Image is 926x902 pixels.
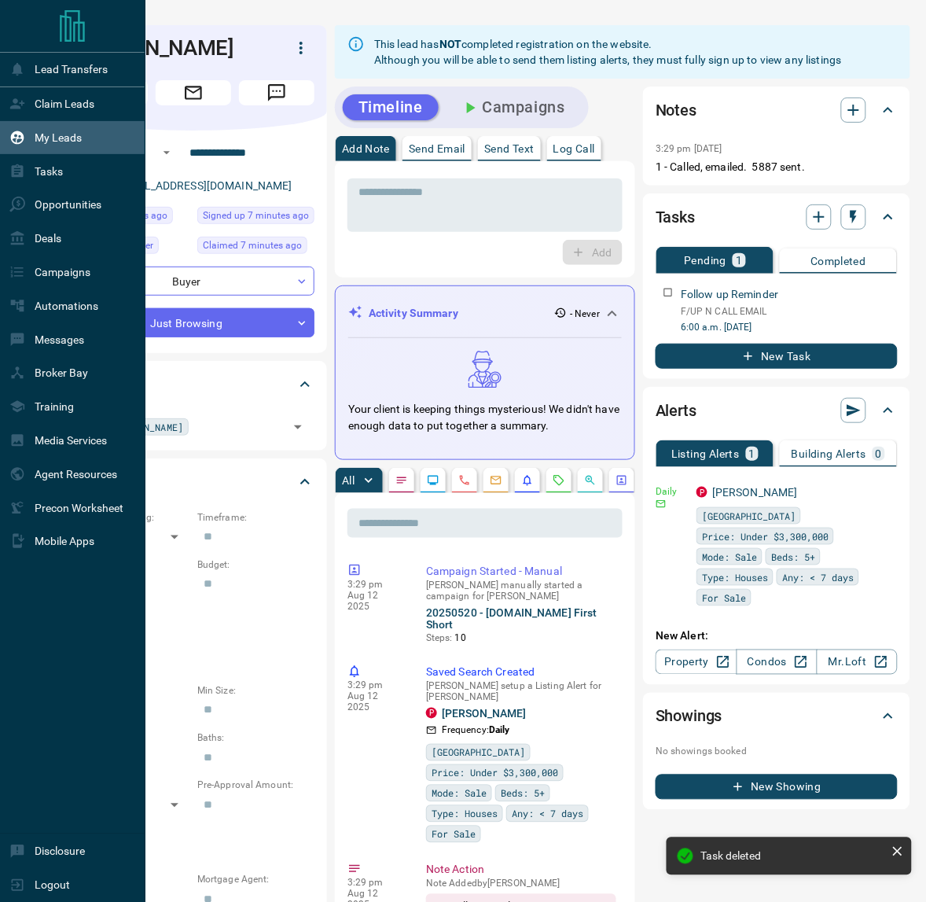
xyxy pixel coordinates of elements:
[347,680,402,691] p: 3:29 pm
[197,779,314,793] p: Pre-Approval Amount:
[442,723,510,738] p: Frequency:
[197,207,314,229] div: Tue Aug 12 2025
[426,665,616,681] p: Saved Search Created
[347,579,402,590] p: 3:29 pm
[409,143,465,154] p: Send Email
[553,143,595,154] p: Log Call
[656,628,898,645] p: New Alert:
[197,873,314,887] p: Mortgage Agent:
[369,305,458,322] p: Activity Summary
[426,681,616,703] p: [PERSON_NAME] setup a Listing Alert for [PERSON_NAME]
[782,569,854,585] span: Any: < 7 days
[426,862,616,878] p: Note Action
[656,344,898,369] button: New Task
[656,745,898,759] p: No showings booked
[426,606,597,631] a: 20250520 - [DOMAIN_NAME] First Short
[702,508,796,524] span: [GEOGRAPHIC_DATA]
[348,299,622,328] div: Activity Summary- Never
[656,98,696,123] h2: Notes
[876,448,882,459] p: 0
[348,401,622,434] p: Your client is keeping things mysterious! We didn't have enough data to put together a summary.
[426,708,437,719] div: property.ca
[656,143,722,154] p: 3:29 pm [DATE]
[432,806,498,822] span: Type: Houses
[445,94,581,120] button: Campaigns
[671,448,740,459] p: Listing Alerts
[197,684,314,698] p: Min Size:
[484,143,535,154] p: Send Text
[72,308,314,337] div: Just Browsing
[197,237,314,259] div: Tue Aug 12 2025
[72,366,314,403] div: Tags
[817,650,898,675] a: Mr.Loft
[702,590,746,606] span: For Sale
[427,474,439,487] svg: Lead Browsing Activity
[395,474,408,487] svg: Notes
[489,725,510,736] strong: Daily
[512,806,583,822] span: Any: < 7 days
[72,606,314,620] p: Areas Searched:
[736,255,742,266] p: 1
[458,474,471,487] svg: Calls
[426,563,616,580] p: Campaign Started - Manual
[347,691,402,713] p: Aug 12 2025
[455,633,466,644] span: 10
[239,80,314,105] span: Message
[702,528,829,544] span: Price: Under $3,300,000
[656,499,667,510] svg: Email
[156,80,231,105] span: Email
[432,786,487,801] span: Mode: Sale
[771,549,815,565] span: Beds: 5+
[702,569,768,585] span: Type: Houses
[792,448,866,459] p: Building Alerts
[439,38,461,50] strong: NOT
[656,484,687,499] p: Daily
[656,398,696,423] h2: Alerts
[810,256,866,267] p: Completed
[426,878,616,889] p: Note Added by [PERSON_NAME]
[681,320,898,334] p: 6:00 a.m. [DATE]
[342,143,390,154] p: Add Note
[702,549,757,565] span: Mode: Sale
[72,267,314,296] div: Buyer
[374,30,842,74] div: This lead has completed registration on the website. Although you will be able to send them listi...
[432,765,558,781] span: Price: Under $3,300,000
[72,463,314,501] div: Criteria
[570,307,600,321] p: - Never
[72,637,314,651] p: Motivation:
[203,237,302,253] span: Claimed 7 minutes ago
[749,448,755,459] p: 1
[115,179,292,192] a: [EMAIL_ADDRESS][DOMAIN_NAME]
[501,786,545,801] span: Beds: 5+
[712,486,798,499] a: [PERSON_NAME]
[681,304,898,318] p: F/UP N CALL EMAIL
[490,474,502,487] svg: Emails
[347,590,402,612] p: Aug 12 2025
[701,850,885,863] div: Task deleted
[656,91,898,129] div: Notes
[656,159,898,175] p: 1 - Called, emailed. 5887 sent.
[656,650,737,675] a: Property
[656,698,898,735] div: Showings
[553,474,565,487] svg: Requests
[343,94,439,120] button: Timeline
[681,286,778,303] p: Follow up Reminder
[432,827,476,842] span: For Sale
[737,650,818,675] a: Condos
[584,474,597,487] svg: Opportunities
[342,475,355,486] p: All
[656,775,898,800] button: New Showing
[615,474,628,487] svg: Agent Actions
[347,878,402,889] p: 3:29 pm
[432,745,525,760] span: [GEOGRAPHIC_DATA]
[203,208,309,223] span: Signed up 7 minutes ago
[521,474,534,487] svg: Listing Alerts
[197,731,314,746] p: Baths:
[197,558,314,572] p: Budget:
[656,204,695,230] h2: Tasks
[656,198,898,236] div: Tasks
[287,416,309,438] button: Open
[157,143,176,162] button: Open
[656,704,722,729] h2: Showings
[197,510,314,525] p: Timeframe:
